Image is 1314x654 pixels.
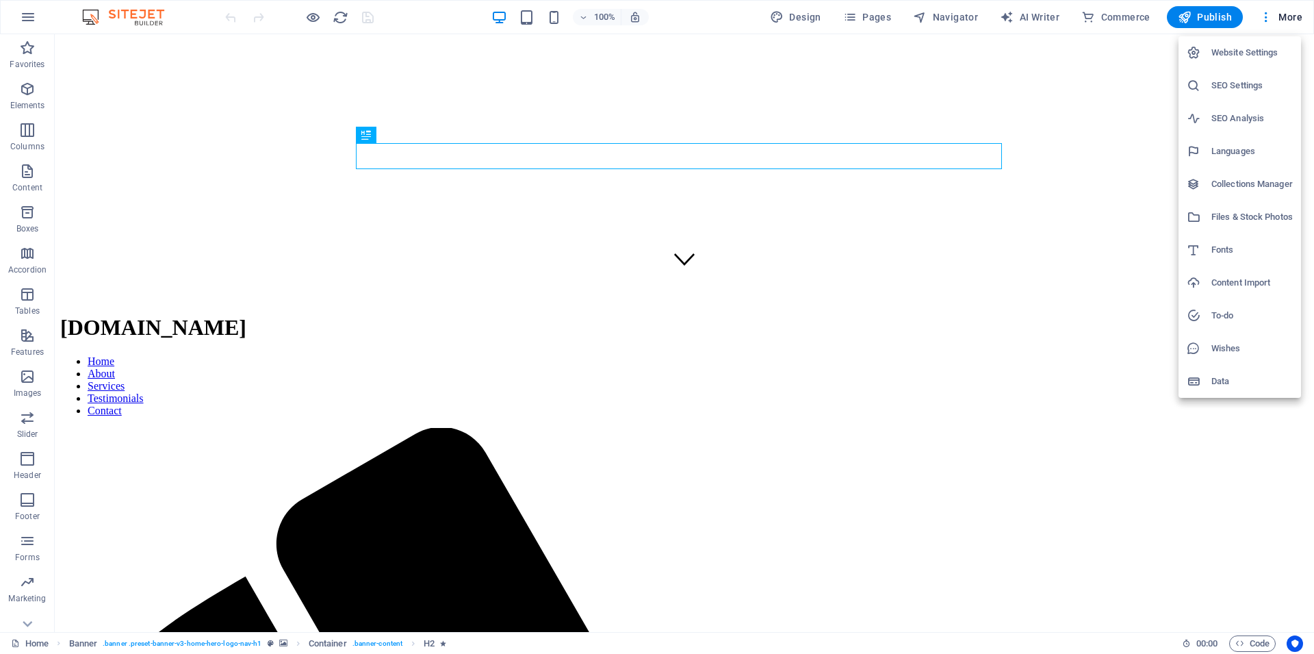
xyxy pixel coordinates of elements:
h6: SEO Settings [1211,77,1293,94]
h6: Fonts [1211,242,1293,258]
h6: Website Settings [1211,45,1293,61]
h6: Files & Stock Photos [1211,209,1293,225]
h6: Data [1211,373,1293,390]
h6: Languages [1211,143,1293,160]
h6: Wishes [1211,340,1293,357]
h6: To-do [1211,307,1293,324]
h6: Content Import [1211,275,1293,291]
h6: SEO Analysis [1211,110,1293,127]
h6: Collections Manager [1211,176,1293,192]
